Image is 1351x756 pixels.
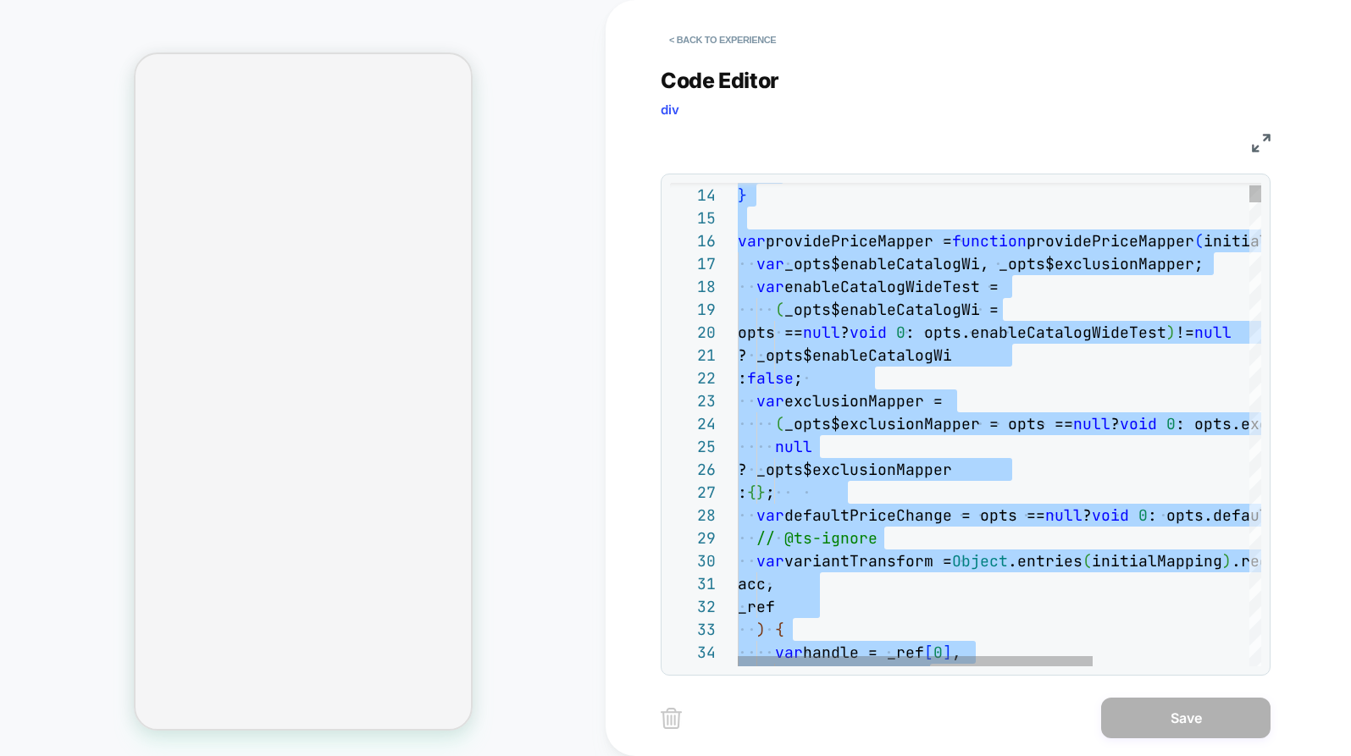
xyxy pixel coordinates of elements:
span: null [775,437,812,456]
span: var [756,391,784,411]
span: ? [840,323,850,342]
span: // @ts-ignore [756,528,878,548]
span: ) [756,620,766,639]
div: 19 [670,298,716,321]
span: null [1045,505,1082,525]
span: ? _opts$enableCatalogWi [738,345,952,365]
span: providePriceMapper = [766,231,952,251]
span: div [661,102,679,118]
span: _ref [738,597,775,616]
span: [ [924,643,933,662]
span: var [756,254,784,273]
div: 34 [670,641,716,664]
span: ) [1222,551,1232,571]
div: 23 [670,389,716,412]
span: var [756,551,784,571]
span: _opts$enableCatalogWi = [784,300,999,319]
span: { [775,620,784,639]
div: 24 [670,412,716,435]
div: 15 [670,207,716,229]
div: 16 [670,229,716,252]
span: Object [952,551,1008,571]
span: var [738,231,766,251]
div: 32 [670,595,716,618]
span: null [803,323,840,342]
span: .entries [1008,551,1082,571]
span: ( [775,414,784,433]
div: 29 [670,527,716,549]
span: ? _opts$exclusionMapper [738,460,952,479]
button: Save [1101,698,1271,738]
div: 28 [670,504,716,527]
img: fullscreen [1252,134,1271,152]
span: ( [1194,231,1204,251]
div: 25 [670,435,716,458]
span: var [756,505,784,525]
span: void [1120,414,1157,433]
span: ( [1082,551,1092,571]
span: defaultPriceChange = opts == [784,505,1045,525]
span: null [1194,323,1232,342]
span: void [850,323,887,342]
span: 0 [896,323,905,342]
span: var [756,277,784,296]
span: : [738,368,747,388]
div: 31 [670,572,716,595]
span: != [1176,323,1194,342]
span: _opts$enableCatalogWi, _opts$exclusionMapper; [784,254,1204,273]
div: 14 [670,184,716,207]
span: 0 [933,643,943,662]
span: 0 [1166,414,1176,433]
span: ? [1082,505,1092,525]
span: opts == [738,323,803,342]
span: var [775,643,803,662]
span: .reduce [1232,551,1297,571]
span: function [952,231,1027,251]
span: acc, [738,574,775,593]
div: 21 [670,344,716,367]
span: initialMapping [1092,551,1222,571]
div: 30 [670,549,716,572]
span: exclusionMapper = [784,391,943,411]
span: ] [943,643,952,662]
div: 26 [670,458,716,481]
span: ( [775,300,784,319]
span: ; [766,483,775,502]
div: 35 [670,664,716,687]
button: < Back to experience [661,26,784,53]
span: null [1073,414,1110,433]
span: 0 [1138,505,1148,525]
span: ? [1110,414,1120,433]
span: providePriceMapper [1027,231,1194,251]
span: enableCatalogWideTest = [784,277,999,296]
span: _opts$exclusionMapper = opts == [784,414,1073,433]
span: } [738,185,747,205]
span: } [756,483,766,502]
div: 22 [670,367,716,389]
img: delete [661,708,682,729]
div: 20 [670,321,716,344]
div: 27 [670,481,716,504]
span: { [747,483,756,502]
span: : opts.enableCatalogWideTest [905,323,1166,342]
span: : [738,483,747,502]
span: handle = _ref [803,643,924,662]
div: 17 [670,252,716,275]
span: Code Editor [661,68,779,93]
span: ) [1166,323,1176,342]
div: 33 [670,618,716,641]
span: false [747,368,794,388]
span: , [952,643,961,662]
div: 18 [670,275,716,298]
span: variantTransform = [784,551,952,571]
span: void [1092,505,1129,525]
span: ; [794,368,803,388]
